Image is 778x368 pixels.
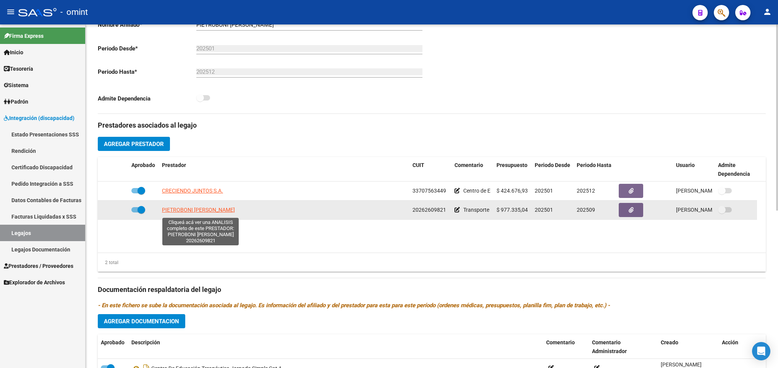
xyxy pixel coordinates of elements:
[98,284,766,295] h3: Documentación respaldatoria del legajo
[497,162,527,168] span: Presupuesto
[722,339,738,345] span: Acción
[98,44,196,53] p: Periodo Desde
[752,342,770,360] div: Open Intercom Messenger
[60,4,88,21] span: - omint
[532,157,574,182] datatable-header-cell: Periodo Desde
[546,339,575,345] span: Comentario
[98,302,610,309] i: - En este fichero se sube la documentación asociada al legajo. Es información del afiliado y del ...
[543,334,589,360] datatable-header-cell: Comentario
[98,334,128,360] datatable-header-cell: Aprobado
[104,141,164,148] span: Agregar Prestador
[4,278,65,287] span: Explorador de Archivos
[162,188,223,194] span: CRECIENDO JUNTOS S.A.
[128,157,159,182] datatable-header-cell: Aprobado
[4,32,44,40] span: Firma Express
[131,162,155,168] span: Aprobado
[98,120,766,131] h3: Prestadores asociados al legajo
[577,188,595,194] span: 202512
[131,339,160,345] span: Descripción
[451,157,493,182] datatable-header-cell: Comentario
[98,314,185,328] button: Agregar Documentacion
[574,157,616,182] datatable-header-cell: Periodo Hasta
[4,262,73,270] span: Prestadores / Proveedores
[763,7,772,16] mat-icon: person
[128,334,543,360] datatable-header-cell: Descripción
[718,162,750,177] span: Admite Dependencia
[661,362,702,368] span: [PERSON_NAME]
[162,207,235,213] span: PIETROBONI [PERSON_NAME]
[101,339,125,345] span: Aprobado
[104,318,179,325] span: Agregar Documentacion
[455,162,483,168] span: Comentario
[4,65,33,73] span: Tesorería
[589,334,658,360] datatable-header-cell: Comentario Administrador
[4,97,28,106] span: Padrón
[577,162,611,168] span: Periodo Hasta
[535,162,570,168] span: Periodo Desde
[4,114,74,122] span: Integración (discapacidad)
[463,188,594,194] span: Centro de Educación Terapéutica Jornada Simple Cat A
[658,334,719,360] datatable-header-cell: Creado
[661,339,678,345] span: Creado
[412,207,446,213] span: 20262609821
[159,157,409,182] datatable-header-cell: Prestador
[676,162,695,168] span: Usuario
[719,334,757,360] datatable-header-cell: Acción
[98,258,118,267] div: 2 total
[98,137,170,151] button: Agregar Prestador
[463,207,513,213] span: Transporte / 1500km
[493,157,532,182] datatable-header-cell: Presupuesto
[162,162,186,168] span: Prestador
[497,207,528,213] span: $ 977.335,04
[673,157,715,182] datatable-header-cell: Usuario
[98,21,196,29] p: Nombre Afiliado
[98,68,196,76] p: Periodo Hasta
[577,207,595,213] span: 202509
[676,207,736,213] span: [PERSON_NAME] [DATE]
[6,7,15,16] mat-icon: menu
[4,81,29,89] span: Sistema
[4,48,23,57] span: Inicio
[535,188,553,194] span: 202501
[412,188,446,194] span: 33707563449
[497,188,528,194] span: $ 424.676,93
[592,339,627,354] span: Comentario Administrador
[412,162,424,168] span: CUIT
[715,157,757,182] datatable-header-cell: Admite Dependencia
[676,188,736,194] span: [PERSON_NAME] [DATE]
[98,94,196,103] p: Admite Dependencia
[535,207,553,213] span: 202501
[409,157,451,182] datatable-header-cell: CUIT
